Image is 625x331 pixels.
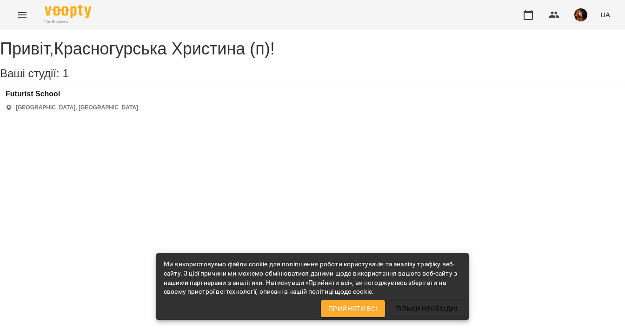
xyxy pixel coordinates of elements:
[45,19,91,25] span: For Business
[6,90,138,98] a: Futurist School
[574,8,587,21] img: 6e701af36e5fc41b3ad9d440b096a59c.jpg
[600,10,610,20] span: UA
[597,6,614,23] button: UA
[11,4,33,26] button: Menu
[16,104,138,112] p: [GEOGRAPHIC_DATA], [GEOGRAPHIC_DATA]
[62,67,68,80] span: 1
[45,5,91,18] img: Voopty Logo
